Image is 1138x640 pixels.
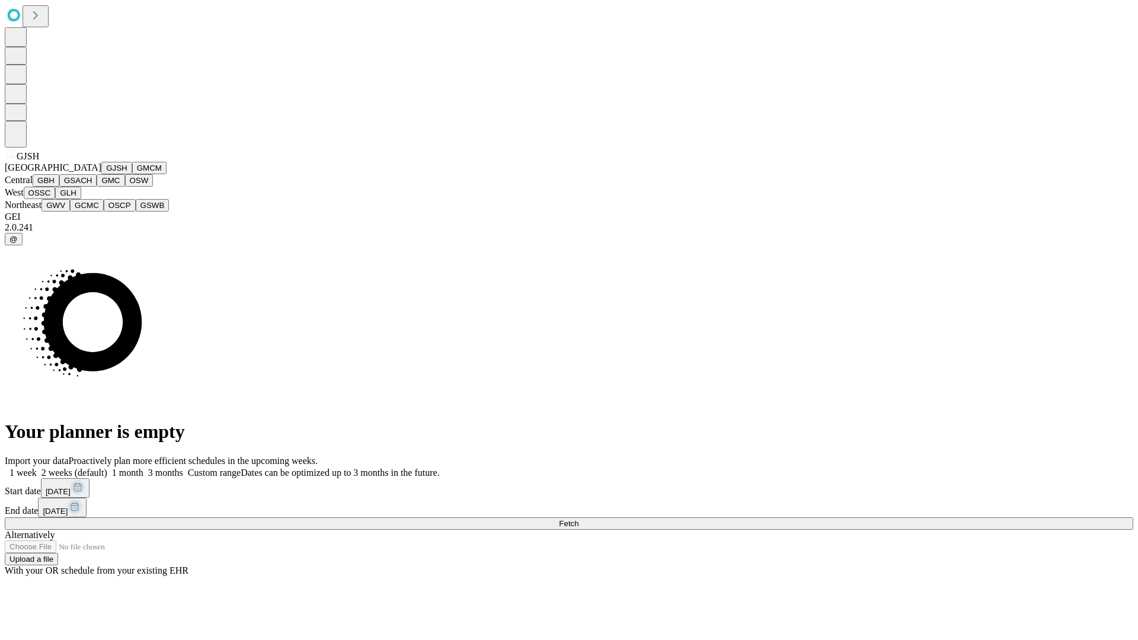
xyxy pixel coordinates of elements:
[559,519,578,528] span: Fetch
[9,468,37,478] span: 1 week
[5,421,1133,443] h1: Your planner is empty
[188,468,241,478] span: Custom range
[24,187,56,199] button: OSSC
[5,456,69,466] span: Import your data
[101,162,132,174] button: GJSH
[5,187,24,197] span: West
[132,162,167,174] button: GMCM
[5,498,1133,517] div: End date
[125,174,154,187] button: OSW
[112,468,143,478] span: 1 month
[241,468,439,478] span: Dates can be optimized up to 3 months in the future.
[43,507,68,516] span: [DATE]
[5,175,33,185] span: Central
[5,565,188,575] span: With your OR schedule from your existing EHR
[5,222,1133,233] div: 2.0.241
[33,174,59,187] button: GBH
[5,233,23,245] button: @
[17,151,39,161] span: GJSH
[5,530,55,540] span: Alternatively
[104,199,136,212] button: OSCP
[9,235,18,244] span: @
[5,212,1133,222] div: GEI
[5,553,58,565] button: Upload a file
[5,200,41,210] span: Northeast
[59,174,97,187] button: GSACH
[5,478,1133,498] div: Start date
[69,456,318,466] span: Proactively plan more efficient schedules in the upcoming weeks.
[41,199,70,212] button: GWV
[70,199,104,212] button: GCMC
[97,174,124,187] button: GMC
[41,468,107,478] span: 2 weeks (default)
[41,478,89,498] button: [DATE]
[5,162,101,172] span: [GEOGRAPHIC_DATA]
[55,187,81,199] button: GLH
[38,498,87,517] button: [DATE]
[136,199,170,212] button: GSWB
[46,487,71,496] span: [DATE]
[5,517,1133,530] button: Fetch
[148,468,183,478] span: 3 months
